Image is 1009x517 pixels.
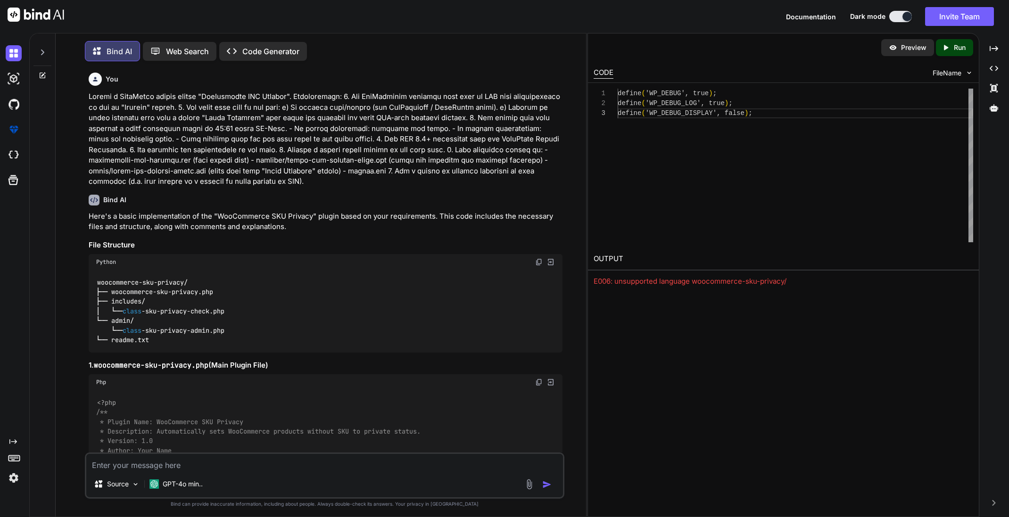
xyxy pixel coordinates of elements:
[123,307,141,315] span: class
[546,378,555,386] img: Open in Browser
[97,398,116,407] span: <?php
[641,109,645,117] span: (
[103,195,126,205] h6: Bind AI
[123,326,141,335] span: class
[594,67,613,79] div: CODE
[8,8,64,22] img: Bind AI
[594,276,973,287] div: E006: unsupported language woocommerce-sku-privacy/
[645,90,708,97] span: 'WP_DEBUG', true
[901,43,926,52] p: Preview
[94,361,208,370] code: woocommerce-sku-privacy.php
[546,258,555,266] img: Open in Browser
[618,90,641,97] span: define
[724,99,728,107] span: )
[594,89,605,98] div: 1
[149,479,159,489] img: GPT-4o mini
[728,99,732,107] span: ;
[594,108,605,118] div: 3
[85,501,564,508] p: Bind can provide inaccurate information, including about people. Always double-check its answers....
[6,470,22,486] img: settings
[166,46,209,57] p: Web Search
[89,240,562,251] h3: File Structure
[889,43,897,52] img: preview
[96,408,421,474] span: /** * Plugin Name: WooCommerce SKU Privacy * Description: Automatically sets WooCommerce products...
[535,258,543,266] img: copy
[641,99,645,107] span: (
[965,69,973,77] img: chevron down
[106,74,118,84] h6: You
[712,90,716,97] span: ;
[786,12,836,22] button: Documentation
[6,147,22,163] img: cloudideIcon
[645,99,724,107] span: 'WP_DEBUG_LOG', true
[6,122,22,138] img: premium
[524,479,535,490] img: attachment
[925,7,994,26] button: Invite Team
[850,12,885,21] span: Dark mode
[163,479,203,489] p: GPT-4o min..
[96,278,224,345] code: woocommerce-sku-privacy/ ├── woocommerce-sku-privacy.php ├── includes/ │ └── -sku-privacy-check.p...
[542,480,552,489] img: icon
[535,378,543,386] img: copy
[6,45,22,61] img: darkChat
[89,91,562,187] p: Loremi d SitaMetco adipis elitse "DoeIusmodte INC Utlabor". Etdoloremagn: 6. Ali EniMadminim veni...
[748,109,752,117] span: ;
[6,71,22,87] img: darkAi-studio
[89,211,562,232] p: Here's a basic implementation of the "WooCommerce SKU Privacy" plugin based on your requirements....
[588,248,979,270] h2: OUTPUT
[645,109,744,117] span: 'WP_DEBUG_DISPLAY', false
[6,96,22,112] img: githubDark
[709,90,712,97] span: )
[132,480,140,488] img: Pick Models
[89,360,562,371] h3: 1. (Main Plugin File)
[954,43,966,52] p: Run
[242,46,299,57] p: Code Generator
[107,46,132,57] p: Bind AI
[933,68,961,78] span: FileName
[641,90,645,97] span: (
[594,98,605,108] div: 2
[618,99,641,107] span: define
[618,109,641,117] span: define
[96,378,106,386] span: Php
[107,479,129,489] p: Source
[744,109,748,117] span: )
[786,13,836,21] span: Documentation
[96,258,116,266] span: Python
